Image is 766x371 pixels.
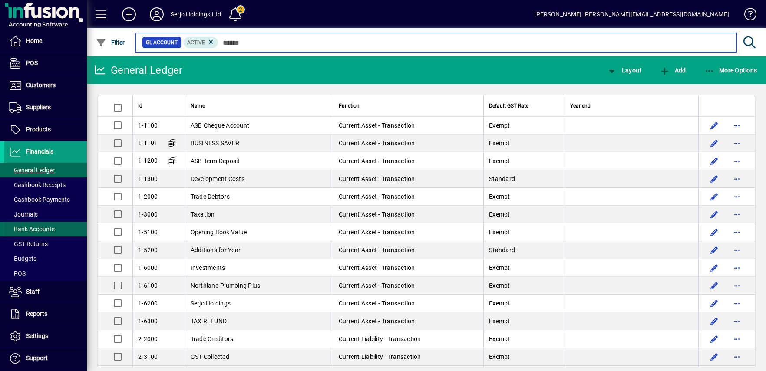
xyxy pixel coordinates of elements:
span: Exempt [489,353,510,360]
span: Customers [26,82,56,89]
span: Exempt [489,300,510,307]
div: Id [138,101,180,111]
span: Staff [26,288,40,295]
button: More options [730,172,744,186]
a: Staff [4,281,87,303]
span: Exempt [489,122,510,129]
a: Reports [4,303,87,325]
button: More options [730,350,744,364]
button: Layout [604,62,644,78]
span: Reports [26,310,47,317]
a: Settings [4,325,87,347]
span: Current Asset - Transaction [339,158,415,164]
span: Add [660,67,686,74]
button: Edit [707,350,721,364]
app-page-header-button: View chart layout [598,62,650,78]
span: 1-3000 [138,211,158,218]
span: Additions for Year [191,246,241,253]
span: 1-1200 [138,157,158,164]
span: Current Asset - Transaction [339,282,415,289]
button: More options [730,296,744,310]
span: Id [138,101,142,111]
a: POS [4,53,87,74]
span: TAX REFUND [191,318,227,325]
button: More options [730,118,744,132]
span: GL Account [146,38,178,47]
span: Opening Book Value [191,229,247,236]
span: Standard [489,246,515,253]
span: Trade Debtors [191,193,230,200]
button: Edit [707,332,721,346]
span: Budgets [9,255,36,262]
span: Filter [96,39,125,46]
span: Cashbook Payments [9,196,70,203]
button: Edit [707,225,721,239]
span: Layout [607,67,641,74]
button: Filter [94,35,127,50]
span: Exempt [489,229,510,236]
a: Customers [4,75,87,96]
div: [PERSON_NAME] [PERSON_NAME][EMAIL_ADDRESS][DOMAIN_NAME] [534,7,729,21]
span: General Ledger [9,167,55,174]
span: 1-1101 [138,139,158,146]
span: GST Collected [191,353,229,360]
span: Current Liability - Transaction [339,335,421,342]
a: Cashbook Receipts [4,177,87,192]
span: ASB Term Deposit [191,158,240,164]
span: Current Asset - Transaction [339,175,415,182]
span: Bank Accounts [9,226,55,233]
button: Edit [707,154,721,168]
button: More Options [702,62,759,78]
span: Function [339,101,360,111]
span: Home [26,37,42,44]
span: Exempt [489,282,510,289]
button: More options [730,279,744,292]
button: Edit [707,314,721,328]
span: Financials [26,148,53,155]
span: Cashbook Receipts [9,181,66,188]
span: Year end [570,101,591,111]
button: Edit [707,207,721,221]
a: Support [4,348,87,369]
div: Name [191,101,328,111]
span: Current Asset - Transaction [339,264,415,271]
span: Current Asset - Transaction [339,211,415,218]
span: Taxation [191,211,215,218]
span: Current Asset - Transaction [339,229,415,236]
a: Cashbook Payments [4,192,87,207]
span: Serjo Holdings [191,300,231,307]
span: Trade Creditors [191,335,234,342]
span: Development Costs [191,175,244,182]
span: 1-6200 [138,300,158,307]
span: 1-6100 [138,282,158,289]
button: More options [730,261,744,275]
div: General Ledger [93,63,183,77]
span: GST Returns [9,240,48,247]
span: Settings [26,332,48,339]
span: 2-3100 [138,353,158,360]
button: Add [657,62,688,78]
span: Products [26,126,51,133]
button: More options [730,332,744,346]
span: POS [26,59,38,66]
span: Exempt [489,318,510,325]
a: Suppliers [4,97,87,118]
button: Edit [707,243,721,257]
span: 2-2000 [138,335,158,342]
div: Serjo Holdings Ltd [171,7,221,21]
a: General Ledger [4,163,87,177]
a: Home [4,30,87,52]
button: More options [730,136,744,150]
a: Journals [4,207,87,222]
span: 1-5100 [138,229,158,236]
span: Exempt [489,140,510,147]
span: 1-5200 [138,246,158,253]
span: Name [191,101,205,111]
button: Edit [707,261,721,275]
a: Products [4,119,87,141]
button: More options [730,207,744,221]
span: 1-6000 [138,264,158,271]
span: More Options [704,67,757,74]
span: Exempt [489,211,510,218]
a: GST Returns [4,236,87,251]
